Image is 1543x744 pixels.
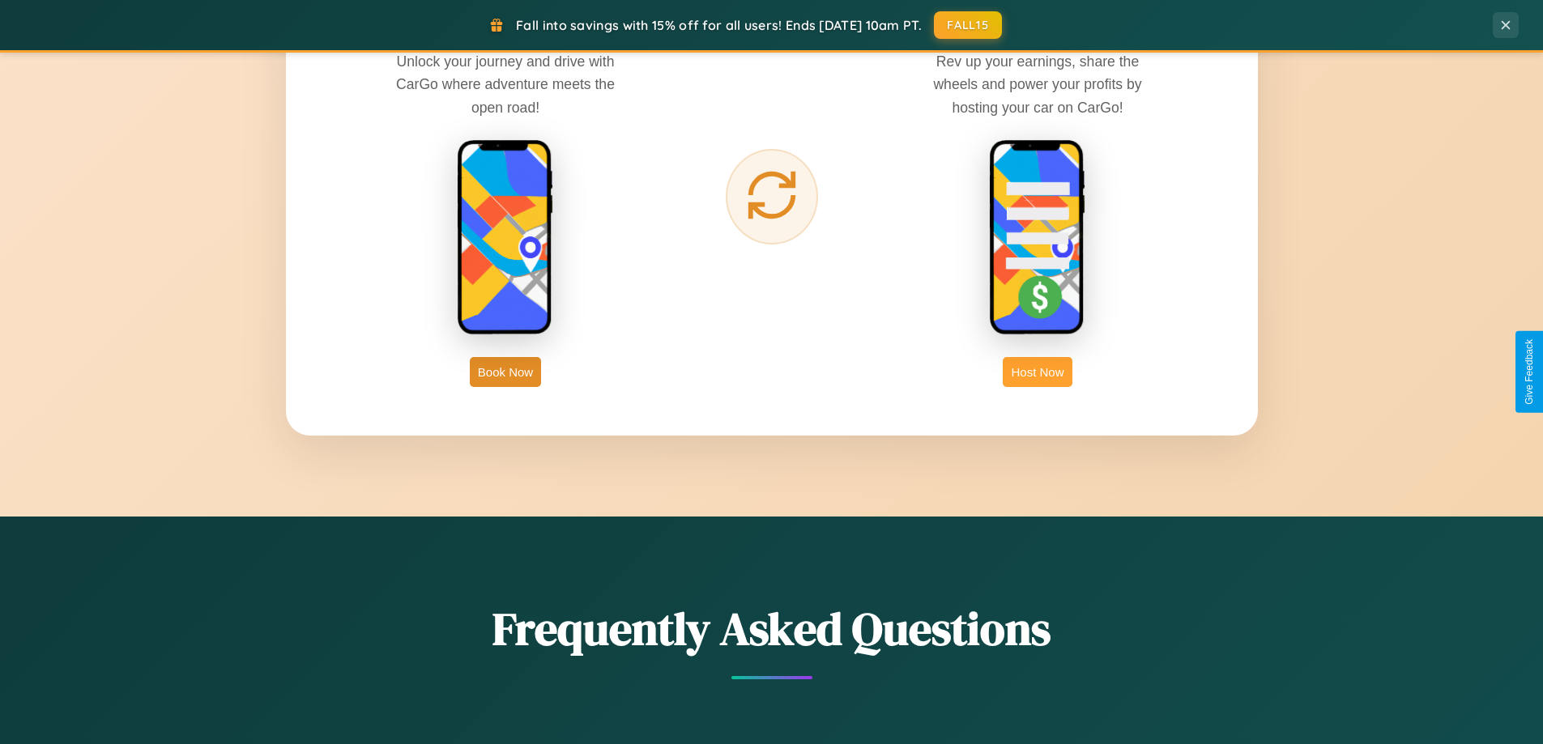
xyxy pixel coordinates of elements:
p: Rev up your earnings, share the wheels and power your profits by hosting your car on CarGo! [916,50,1159,118]
div: Give Feedback [1524,339,1535,405]
h2: Frequently Asked Questions [286,597,1258,660]
img: host phone [989,139,1086,337]
span: Fall into savings with 15% off for all users! Ends [DATE] 10am PT. [516,17,922,33]
button: Book Now [470,357,541,387]
p: Unlock your journey and drive with CarGo where adventure meets the open road! [384,50,627,118]
button: FALL15 [934,11,1002,39]
img: rent phone [457,139,554,337]
button: Host Now [1003,357,1072,387]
